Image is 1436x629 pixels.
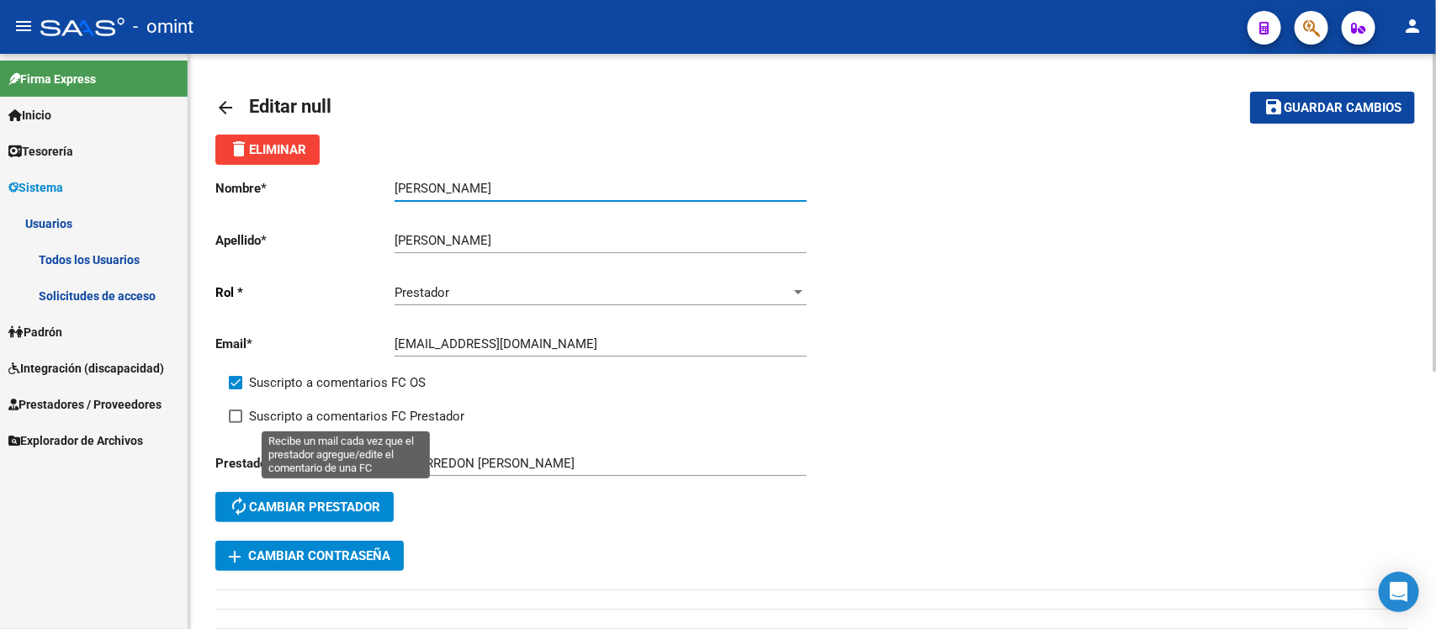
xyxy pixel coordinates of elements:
[215,283,395,302] p: Rol *
[229,499,380,515] span: Cambiar prestador
[229,496,249,516] mat-icon: autorenew
[215,231,395,250] p: Apellido
[13,16,34,36] mat-icon: menu
[229,142,306,157] span: Eliminar
[1379,572,1419,612] div: Open Intercom Messenger
[1402,16,1423,36] mat-icon: person
[395,285,449,300] span: Prestador
[215,335,395,353] p: Email
[249,96,331,117] span: Editar null
[8,70,96,88] span: Firma Express
[215,454,395,473] p: Prestador *
[8,142,73,161] span: Tesorería
[225,547,245,567] mat-icon: add
[8,395,162,414] span: Prestadores / Proveedores
[1250,92,1415,123] button: Guardar cambios
[1264,97,1284,117] mat-icon: save
[8,106,51,124] span: Inicio
[249,373,426,393] span: Suscripto a comentarios FC OS
[215,98,236,118] mat-icon: arrow_back
[1284,101,1402,116] span: Guardar cambios
[249,406,464,426] span: Suscripto a comentarios FC Prestador
[8,178,63,197] span: Sistema
[8,431,143,450] span: Explorador de Archivos
[215,179,395,198] p: Nombre
[8,323,62,341] span: Padrón
[133,8,193,45] span: - omint
[229,548,390,563] span: Cambiar Contraseña
[215,541,404,571] button: Cambiar Contraseña
[215,135,320,165] button: Eliminar
[229,139,249,159] mat-icon: delete
[215,492,394,522] button: Cambiar prestador
[8,359,164,378] span: Integración (discapacidad)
